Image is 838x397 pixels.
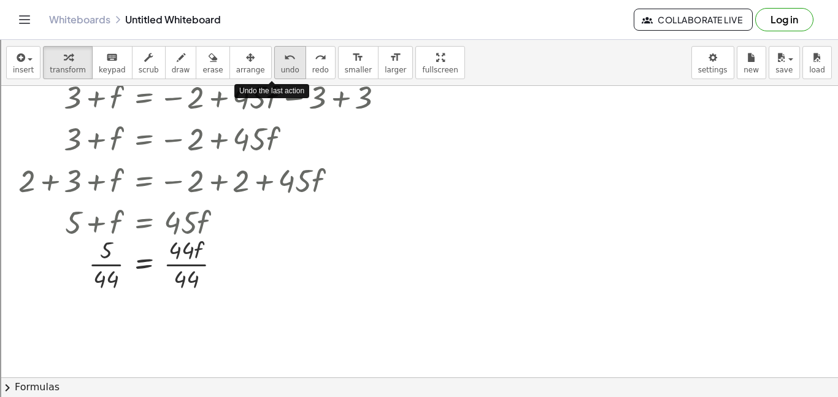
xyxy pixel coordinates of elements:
[284,50,296,65] i: undo
[274,46,306,79] button: undoundo
[234,84,309,98] div: Undo the last action
[5,28,833,39] div: Sort A > Z
[43,46,93,79] button: transform
[5,72,833,83] div: Options
[634,9,753,31] button: Collaborate Live
[5,39,833,50] div: Sort New > Old
[15,10,34,29] button: Toggle navigation
[50,66,86,74] span: transform
[644,14,742,25] span: Collaborate Live
[5,61,833,72] div: Delete
[5,50,833,61] div: Move To ...
[5,83,833,94] div: Sign out
[49,13,110,26] a: Whiteboards
[755,8,813,31] button: Log in
[5,5,256,16] div: Home
[281,66,299,74] span: undo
